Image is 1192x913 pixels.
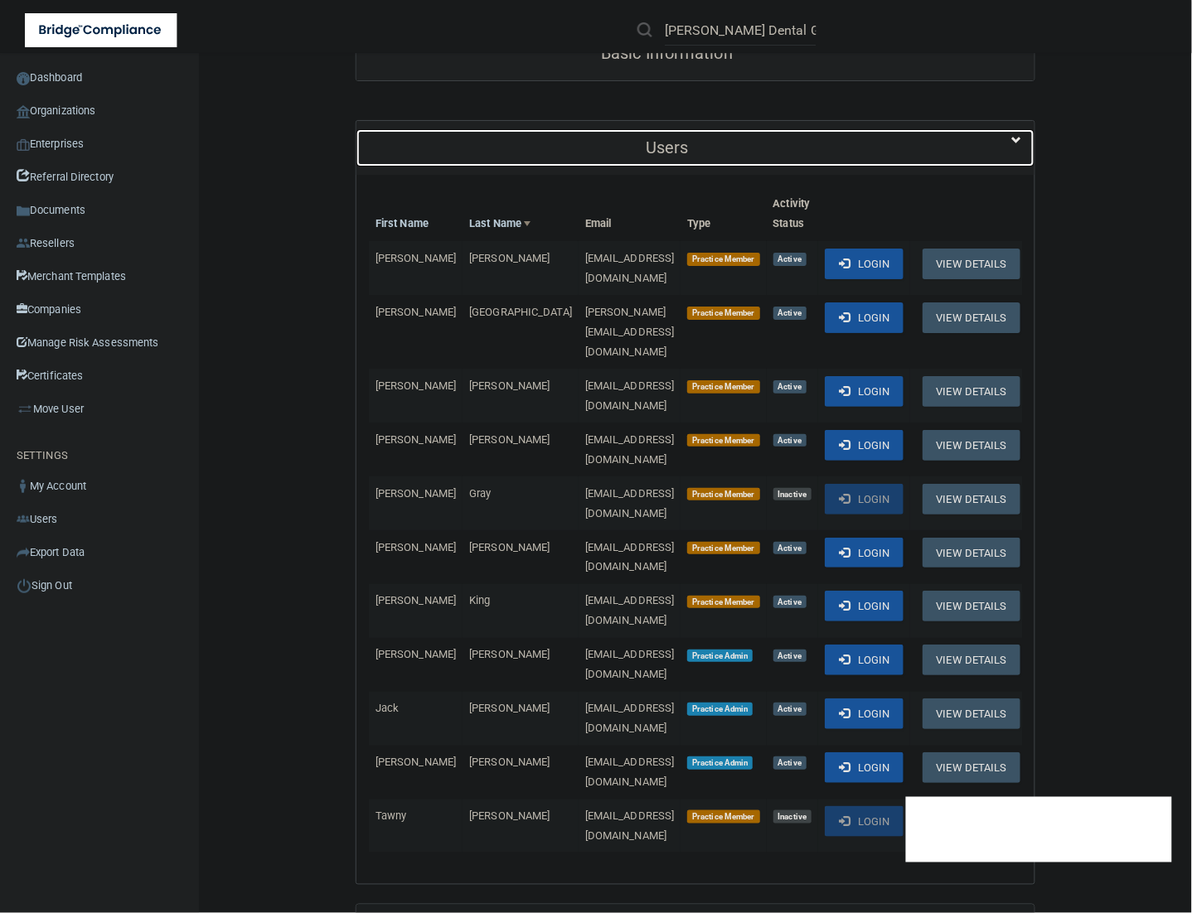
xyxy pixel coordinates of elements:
span: [EMAIL_ADDRESS][DOMAIN_NAME] [585,379,675,412]
span: Active [773,596,807,609]
th: Type [681,187,766,241]
iframe: Drift Widget Chat Controller [906,797,1172,862]
button: View Details [923,430,1020,461]
img: icon-users.e205127d.png [17,513,30,526]
span: [PERSON_NAME] [376,252,456,264]
span: [PERSON_NAME] [469,433,550,446]
span: Gray [469,487,491,500]
span: [PERSON_NAME] [469,648,550,660]
span: [PERSON_NAME] [376,541,456,553]
button: Login [825,484,904,514]
span: Practice Member [687,380,759,394]
a: First Name [376,214,429,234]
th: Email [579,187,681,241]
span: [EMAIL_ADDRESS][DOMAIN_NAME] [585,252,675,284]
span: Practice Admin [687,703,753,716]
span: Inactive [773,810,812,824]
span: [EMAIL_ADDRESS][DOMAIN_NAME] [585,702,675,734]
img: briefcase.64adab9b.png [17,401,33,418]
button: View Details [923,538,1020,568]
span: Jack [376,702,399,714]
span: Practice Member [687,596,759,609]
span: Practice Member [687,434,759,447]
span: Inactive [773,488,812,501]
img: ic-search.3b580494.png [637,22,652,37]
th: Activity Status [767,187,819,241]
span: Practice Admin [687,650,753,663]
span: King [469,594,490,606]
span: [PERSON_NAME][EMAIL_ADDRESS][DOMAIN_NAME] [585,306,675,358]
button: Login [825,806,904,837]
span: Active [773,307,807,320]
img: bridge_compliance_login_screen.278c3ca4.svg [25,13,177,47]
span: [PERSON_NAME] [376,379,456,392]
img: icon-documents.8dae5593.png [17,205,30,218]
span: [PERSON_NAME] [469,379,550,392]
button: Login [825,591,904,621]
button: View Details [923,376,1020,407]
span: Active [773,650,807,663]
img: icon-export.b9366987.png [17,546,30,559]
button: View Details [923,591,1020,621]
button: View Details [923,249,1020,279]
span: [PERSON_NAME] [469,252,550,264]
img: enterprise.0d942306.png [17,139,30,151]
span: [EMAIL_ADDRESS][DOMAIN_NAME] [585,594,675,626]
span: Practice Member [687,542,759,555]
span: Tawny [376,809,407,822]
span: Practice Member [687,253,759,266]
span: [PERSON_NAME] [376,433,456,446]
span: [EMAIL_ADDRESS][DOMAIN_NAME] [585,648,675,680]
button: Login [825,302,904,333]
span: Active [773,434,807,447]
h5: Users [369,138,966,157]
span: [EMAIL_ADDRESS][DOMAIN_NAME] [585,809,675,842]
img: ic_dashboard_dark.d01f4a41.png [17,72,30,85]
input: Search [665,15,816,46]
button: Login [825,376,904,407]
span: Practice Admin [687,756,753,770]
span: Practice Member [687,307,759,320]
button: View Details [923,484,1020,514]
span: Active [773,542,807,555]
span: [EMAIL_ADDRESS][DOMAIN_NAME] [585,541,675,573]
button: View Details [923,752,1020,783]
span: [PERSON_NAME] [469,541,550,553]
span: [PERSON_NAME] [376,648,456,660]
span: [PERSON_NAME] [376,487,456,500]
span: [GEOGRAPHIC_DATA] [469,306,572,318]
span: [PERSON_NAME] [376,594,456,606]
span: [PERSON_NAME] [376,756,456,768]
label: SETTINGS [17,446,68,466]
span: Active [773,756,807,770]
span: Active [773,703,807,716]
span: [PERSON_NAME] [469,702,550,714]
button: View Details [923,302,1020,333]
button: Login [825,249,904,279]
button: Login [825,698,904,729]
a: Users [369,129,1022,167]
button: Login [825,752,904,783]
button: View Details [923,645,1020,675]
span: [PERSON_NAME] [469,756,550,768]
img: ic_reseller.de258add.png [17,237,30,250]
h5: Basic Information [369,44,966,62]
span: [PERSON_NAME] [376,306,456,318]
span: Active [773,253,807,266]
a: Last Name [469,214,531,234]
button: View Details [923,698,1020,729]
span: [EMAIL_ADDRESS][DOMAIN_NAME] [585,433,675,466]
span: Practice Member [687,810,759,824]
span: [EMAIL_ADDRESS][DOMAIN_NAME] [585,487,675,519]
button: Login [825,645,904,675]
span: [PERSON_NAME] [469,809,550,822]
img: organization-icon.f8decf85.png [17,105,30,118]
span: Practice Member [687,488,759,501]
img: ic_user_dark.df1a06c3.png [17,480,30,493]
button: Login [825,430,904,461]
button: Login [825,538,904,568]
span: [EMAIL_ADDRESS][DOMAIN_NAME] [585,756,675,788]
img: ic_power_dark.7ecde6b1.png [17,578,31,593]
span: Active [773,380,807,394]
